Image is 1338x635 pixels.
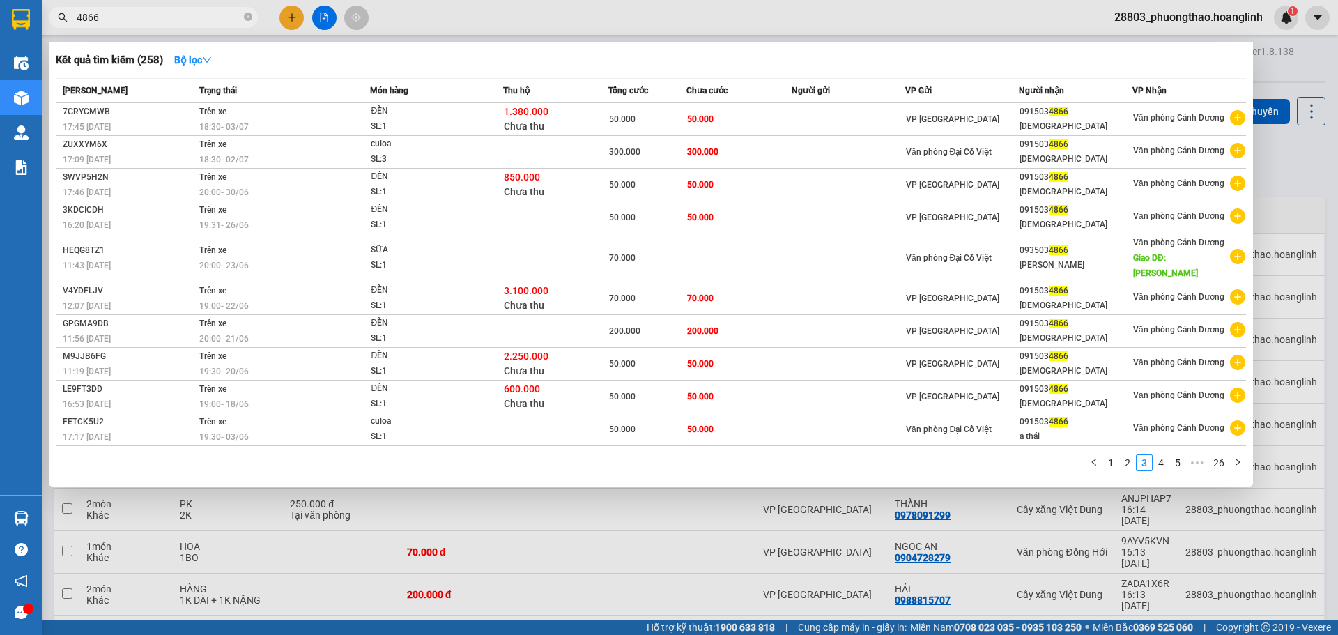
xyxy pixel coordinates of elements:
[504,365,544,376] span: Chưa thu
[199,286,226,296] span: Trên xe
[199,417,226,427] span: Trên xe
[906,253,992,263] span: Văn phòng Đại Cồ Việt
[12,9,30,30] img: logo-vxr
[1229,454,1246,471] li: Next Page
[609,213,636,222] span: 50.000
[371,283,475,298] div: ĐÈN
[371,119,475,135] div: SL: 1
[1170,455,1185,470] a: 5
[1020,105,1132,119] div: 091503
[1133,211,1224,221] span: Văn phòng Cảnh Dương
[1086,454,1102,471] li: Previous Page
[1133,358,1224,367] span: Văn phòng Cảnh Dương
[1137,455,1152,470] a: 3
[609,424,636,434] span: 50.000
[63,203,195,217] div: 3KDCICDH
[1020,382,1132,397] div: 091503
[163,49,223,71] button: Bộ lọcdown
[199,367,249,376] span: 19:30 - 20/06
[1020,119,1132,134] div: [DEMOGRAPHIC_DATA]
[1049,245,1068,255] span: 4866
[1186,454,1208,471] span: •••
[1233,458,1242,466] span: right
[609,293,636,303] span: 70.000
[1119,454,1136,471] li: 2
[1102,454,1119,471] li: 1
[63,261,111,270] span: 11:43 [DATE]
[199,334,249,344] span: 20:00 - 21/06
[63,432,111,442] span: 17:17 [DATE]
[609,359,636,369] span: 50.000
[906,180,999,190] span: VP [GEOGRAPHIC_DATA]
[504,351,548,362] span: 2.250.000
[1049,384,1068,394] span: 4866
[504,383,540,395] span: 600.000
[1133,178,1224,188] span: Văn phòng Cảnh Dương
[371,414,475,429] div: culoa
[504,171,540,183] span: 850.000
[906,392,999,401] span: VP [GEOGRAPHIC_DATA]
[371,397,475,412] div: SL: 1
[1133,113,1224,123] span: Văn phòng Cảnh Dương
[199,107,226,116] span: Trên xe
[63,105,195,119] div: 7GRYCMWB
[63,122,111,132] span: 17:45 [DATE]
[14,56,29,70] img: warehouse-icon
[14,125,29,140] img: warehouse-icon
[1133,423,1224,433] span: Văn phòng Cảnh Dương
[371,258,475,273] div: SL: 1
[609,392,636,401] span: 50.000
[1086,454,1102,471] button: left
[199,86,237,95] span: Trạng thái
[1132,86,1167,95] span: VP Nhận
[371,185,475,200] div: SL: 1
[687,213,714,222] span: 50.000
[1230,355,1245,370] span: plus-circle
[199,432,249,442] span: 19:30 - 03/06
[371,298,475,314] div: SL: 1
[1020,152,1132,167] div: [DEMOGRAPHIC_DATA]
[199,172,226,182] span: Trên xe
[687,326,718,336] span: 200.000
[1120,455,1135,470] a: 2
[1186,454,1208,471] li: Next 5 Pages
[1230,420,1245,436] span: plus-circle
[1153,455,1169,470] a: 4
[371,429,475,445] div: SL: 1
[1049,319,1068,328] span: 4866
[609,180,636,190] span: 50.000
[1230,388,1245,403] span: plus-circle
[63,137,195,152] div: ZUXXYM6X
[503,86,530,95] span: Thu hộ
[1209,455,1229,470] a: 26
[1020,170,1132,185] div: 091503
[687,359,714,369] span: 50.000
[687,147,718,157] span: 300.000
[1049,172,1068,182] span: 4866
[1020,185,1132,199] div: [DEMOGRAPHIC_DATA]
[174,54,212,66] strong: Bộ lọc
[15,574,28,588] span: notification
[58,13,68,22] span: search
[1019,86,1064,95] span: Người nhận
[1049,139,1068,149] span: 4866
[687,293,714,303] span: 70.000
[608,86,648,95] span: Tổng cước
[63,220,111,230] span: 16:20 [DATE]
[199,188,249,197] span: 20:00 - 30/06
[371,381,475,397] div: ĐÈN
[1229,454,1246,471] button: right
[1230,110,1245,125] span: plus-circle
[1020,203,1132,217] div: 091503
[609,253,636,263] span: 70.000
[63,301,111,311] span: 12:07 [DATE]
[1049,107,1068,116] span: 4866
[1020,349,1132,364] div: 091503
[906,147,992,157] span: Văn phòng Đại Cồ Việt
[371,104,475,119] div: ĐÈN
[687,180,714,190] span: 50.000
[1020,298,1132,313] div: [DEMOGRAPHIC_DATA]
[14,91,29,105] img: warehouse-icon
[199,261,249,270] span: 20:00 - 23/06
[1230,143,1245,158] span: plus-circle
